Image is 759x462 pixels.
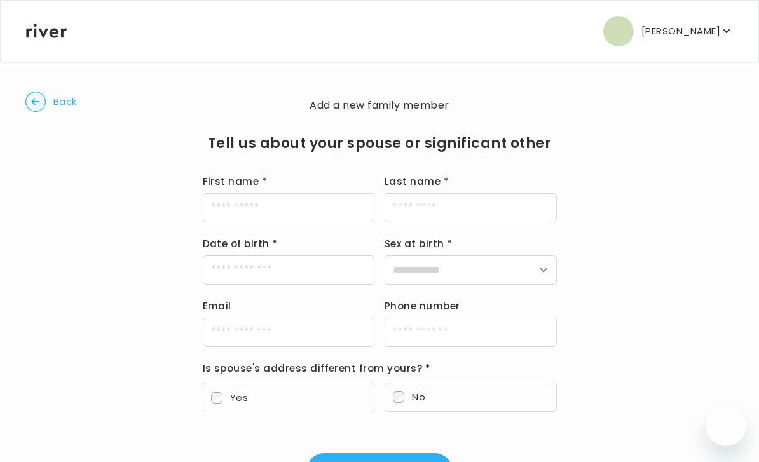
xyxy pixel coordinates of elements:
[25,92,77,112] button: Back
[25,97,734,114] p: Add a new family member
[385,193,557,222] input: lastName
[603,16,733,46] button: user avatar[PERSON_NAME]
[203,255,375,285] input: dateOfBirth
[412,390,425,404] span: No
[203,235,375,253] label: Date of birth *
[203,173,375,191] label: First name *
[393,391,404,403] input: No
[53,93,77,111] span: Back
[203,297,375,315] label: Email
[641,22,720,40] p: [PERSON_NAME]
[211,392,222,404] input: Yes
[203,318,375,347] input: email
[203,360,557,377] label: Is spouse's address different from yours? *
[385,173,557,191] label: Last name *
[230,391,248,404] span: Yes
[706,405,746,446] iframe: Button to launch messaging window
[385,235,557,253] label: Sex at birth *
[203,193,375,222] input: firstName
[385,297,557,315] label: Phone number
[25,135,734,153] h2: Tell us about your spouse or significant other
